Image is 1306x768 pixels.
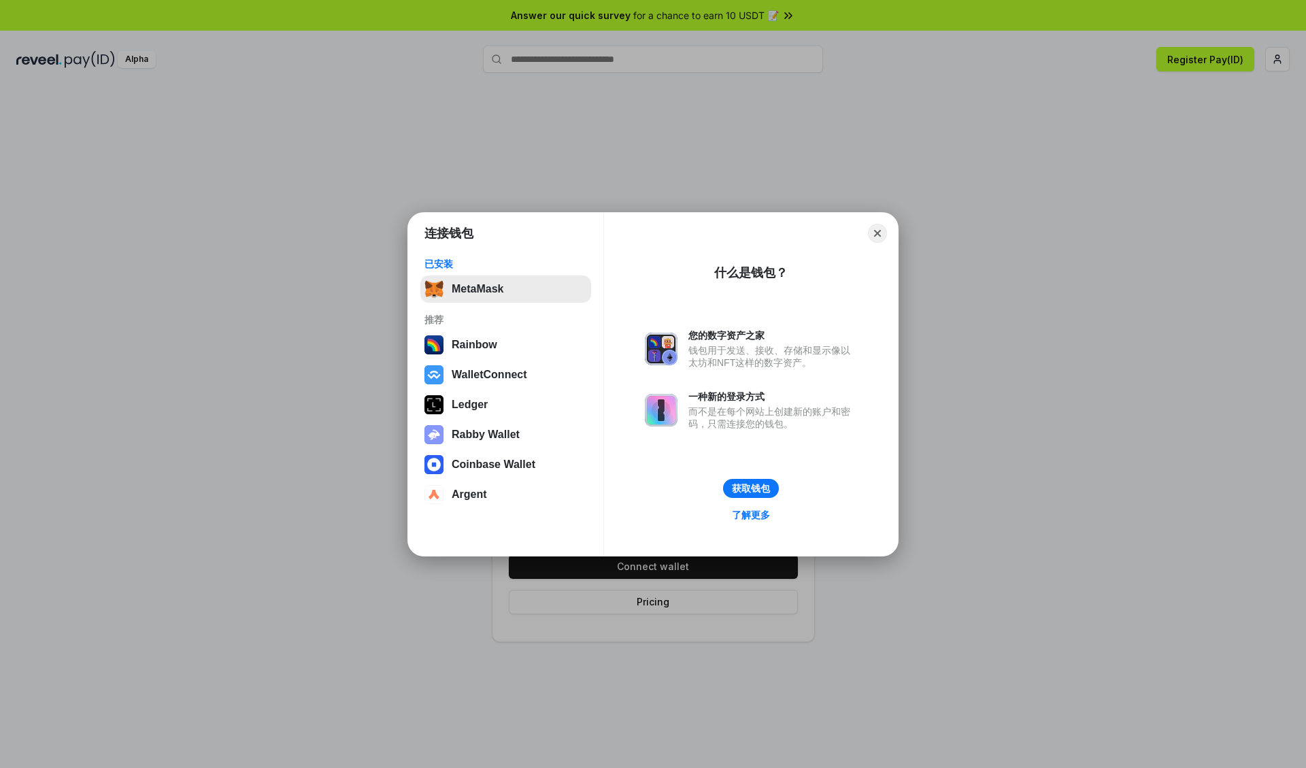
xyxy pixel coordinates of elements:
[724,506,778,524] a: 了解更多
[424,280,443,299] img: svg+xml,%3Csvg%20fill%3D%22none%22%20height%3D%2233%22%20viewBox%3D%220%200%2035%2033%22%20width%...
[868,224,887,243] button: Close
[732,509,770,521] div: 了解更多
[452,458,535,471] div: Coinbase Wallet
[424,455,443,474] img: svg+xml,%3Csvg%20width%3D%2228%22%20height%3D%2228%22%20viewBox%3D%220%200%2028%2028%22%20fill%3D...
[688,329,857,341] div: 您的数字资产之家
[424,225,473,241] h1: 连接钱包
[420,451,591,478] button: Coinbase Wallet
[688,344,857,369] div: 钱包用于发送、接收、存储和显示像以太坊和NFT这样的数字资产。
[452,283,503,295] div: MetaMask
[732,482,770,495] div: 获取钱包
[645,333,677,365] img: svg+xml,%3Csvg%20xmlns%3D%22http%3A%2F%2Fwww.w3.org%2F2000%2Fsvg%22%20fill%3D%22none%22%20viewBox...
[452,488,487,501] div: Argent
[420,276,591,303] button: MetaMask
[714,265,788,281] div: 什么是钱包？
[420,391,591,418] button: Ledger
[424,314,587,326] div: 推荐
[424,485,443,504] img: svg+xml,%3Csvg%20width%3D%2228%22%20height%3D%2228%22%20viewBox%3D%220%200%2028%2028%22%20fill%3D...
[420,361,591,388] button: WalletConnect
[420,481,591,508] button: Argent
[688,390,857,403] div: 一种新的登录方式
[452,369,527,381] div: WalletConnect
[645,394,677,427] img: svg+xml,%3Csvg%20xmlns%3D%22http%3A%2F%2Fwww.w3.org%2F2000%2Fsvg%22%20fill%3D%22none%22%20viewBox...
[723,479,779,498] button: 获取钱包
[452,429,520,441] div: Rabby Wallet
[424,365,443,384] img: svg+xml,%3Csvg%20width%3D%2228%22%20height%3D%2228%22%20viewBox%3D%220%200%2028%2028%22%20fill%3D...
[424,425,443,444] img: svg+xml,%3Csvg%20xmlns%3D%22http%3A%2F%2Fwww.w3.org%2F2000%2Fsvg%22%20fill%3D%22none%22%20viewBox...
[452,339,497,351] div: Rainbow
[424,258,587,270] div: 已安装
[424,395,443,414] img: svg+xml,%3Csvg%20xmlns%3D%22http%3A%2F%2Fwww.w3.org%2F2000%2Fsvg%22%20width%3D%2228%22%20height%3...
[420,421,591,448] button: Rabby Wallet
[424,335,443,354] img: svg+xml,%3Csvg%20width%3D%22120%22%20height%3D%22120%22%20viewBox%3D%220%200%20120%20120%22%20fil...
[420,331,591,358] button: Rainbow
[452,399,488,411] div: Ledger
[688,405,857,430] div: 而不是在每个网站上创建新的账户和密码，只需连接您的钱包。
